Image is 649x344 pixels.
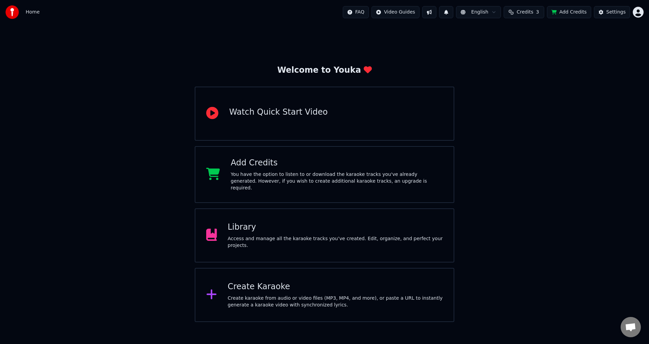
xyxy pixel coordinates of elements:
div: Watch Quick Start Video [229,107,328,118]
div: Create Karaoke [228,281,443,292]
div: Settings [606,9,626,16]
div: Odprt klepet [621,317,641,337]
button: Settings [594,6,630,18]
button: FAQ [343,6,369,18]
span: Home [26,9,40,16]
div: Access and manage all the karaoke tracks you’ve created. Edit, organize, and perfect your projects. [228,235,443,249]
span: Credits [516,9,533,16]
div: Welcome to Youka [277,65,372,76]
div: You have the option to listen to or download the karaoke tracks you've already generated. However... [231,171,443,191]
button: Video Guides [371,6,419,18]
div: Library [228,222,443,233]
button: Credits3 [504,6,544,18]
img: youka [5,5,19,19]
button: Add Credits [547,6,591,18]
div: Add Credits [231,158,443,168]
nav: breadcrumb [26,9,40,16]
span: 3 [536,9,539,16]
div: Create karaoke from audio or video files (MP3, MP4, and more), or paste a URL to instantly genera... [228,295,443,308]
